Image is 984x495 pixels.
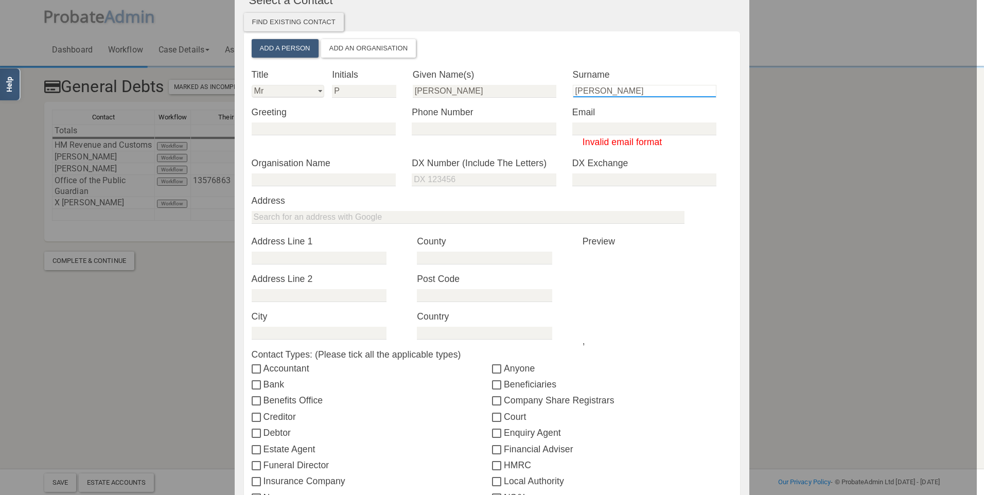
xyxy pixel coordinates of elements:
label: DX Exchange [572,156,733,170]
label: Country [417,310,567,323]
label: DX Number (Include The Letters) [412,156,572,170]
button: Add a Person [252,39,319,58]
input: Court [492,414,504,422]
input: HMRC [492,462,504,470]
label: City [252,310,402,323]
label: Title [252,68,332,81]
label: Address Line 1 [252,235,402,248]
input: Local Authority [492,478,504,486]
label: County [417,235,567,248]
label: Court [492,410,732,423]
label: Company Share Registrars [492,394,732,407]
input: Financial Adviser [492,446,504,454]
input: DX 123456 [412,173,556,186]
input: Estate Agent [252,446,263,454]
label: Given Name(s) [413,68,573,81]
p: Preview [583,235,733,248]
label: Post Code [417,272,567,286]
label: Funeral Director [252,458,492,472]
input: Company Share Registrars [492,397,504,405]
label: Initials [332,68,413,81]
input: Funeral Director [252,462,263,470]
input: Beneficiaries [492,381,504,390]
label: Debtor [252,426,492,439]
label: Organisation Name [252,156,412,170]
input: Creditor [252,414,263,422]
input: Insurance Company [252,478,263,486]
div: Find existing contact [244,13,344,31]
label: Beneficiaries [492,378,732,391]
span: Invalid email format [583,137,662,147]
label: HMRC [492,458,732,472]
label: Address [252,194,733,207]
input: Accountant [252,365,263,374]
label: Creditor [252,410,492,423]
label: Phone Number [412,105,572,119]
label: Contact Types: (Please tick all the applicable types) [252,348,733,361]
input: Benefits Office [252,397,263,405]
label: Email [572,105,733,119]
label: Insurance Company [252,474,492,488]
div: , [575,235,741,348]
label: Local Authority [492,474,732,488]
input: Anyone [492,365,504,374]
label: Greeting [252,105,412,119]
label: Estate Agent [252,443,492,456]
button: Add an Organisation [321,39,416,58]
label: Address Line 2 [252,272,402,286]
input: Search for an address with Google [252,211,684,224]
label: Anyone [492,362,732,375]
input: Bank [252,381,263,390]
label: Benefits Office [252,394,492,407]
label: Accountant [252,362,492,375]
label: Financial Adviser [492,443,732,456]
label: Surname [573,68,733,81]
label: Bank [252,378,492,391]
input: Debtor [252,430,263,438]
label: Enquiry Agent [492,426,732,439]
input: Enquiry Agent [492,430,504,438]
